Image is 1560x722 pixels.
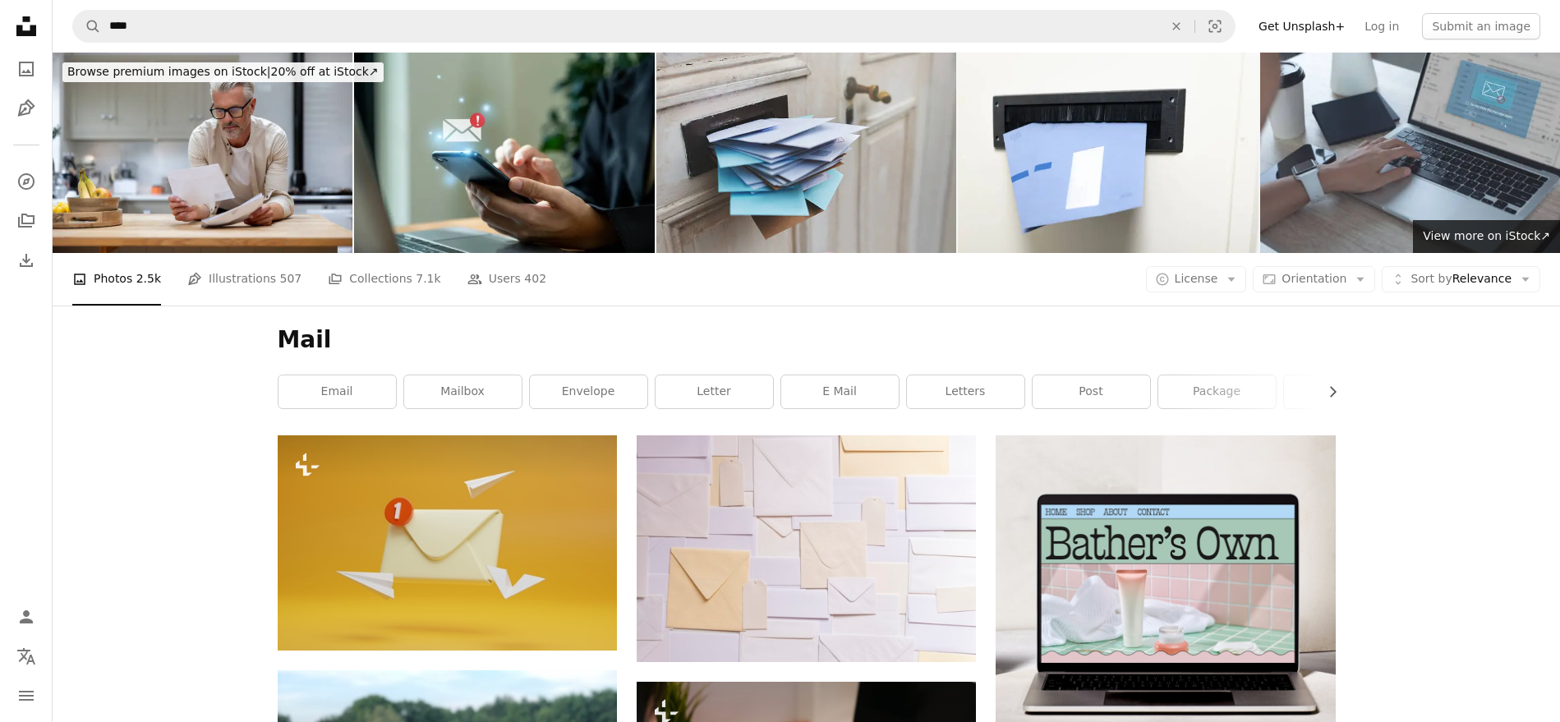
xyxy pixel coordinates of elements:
a: Illustrations 507 [187,253,301,306]
a: Envelope icon with unread message icon with paper plane on a yellow background Mailing by email. ... [278,536,617,550]
a: Collections 7.1k [328,253,440,306]
h1: Mail [278,325,1336,355]
span: 507 [280,269,302,287]
a: Collections [10,205,43,237]
img: envelope paper lot [637,435,976,662]
a: Photos [10,53,43,85]
a: mail box [1284,375,1401,408]
form: Find visuals sitewide [72,10,1236,43]
button: Sort byRelevance [1382,266,1540,292]
span: 20% off at iStock ↗ [67,65,379,78]
img: Envelope icon with unread message icon with paper plane on a yellow background Mailing by email. ... [278,435,617,651]
a: Download History [10,244,43,277]
img: Businesswoman using phone with email danger alert. [354,53,654,253]
button: Visual search [1195,11,1235,42]
span: Browse premium images on iStock | [67,65,270,78]
a: package [1158,375,1276,408]
a: e mail [781,375,899,408]
img: Jam-packed with the post [656,53,956,253]
button: Language [10,640,43,673]
span: Relevance [1410,271,1512,287]
span: Sort by [1410,272,1452,285]
a: envelope paper lot [637,540,976,555]
a: post [1033,375,1150,408]
span: Orientation [1282,272,1346,285]
button: Clear [1158,11,1194,42]
a: Illustrations [10,92,43,125]
a: letter [656,375,773,408]
a: envelope [530,375,647,408]
img: Dutch tax envelope of the Netherlands tax office Belastingdient in a letter box [958,53,1258,253]
span: 402 [524,269,546,287]
a: Get Unsplash+ [1249,13,1355,39]
button: Menu [10,679,43,712]
span: License [1175,272,1218,285]
button: License [1146,266,1247,292]
button: scroll list to the right [1318,375,1336,408]
a: Log in [1355,13,1409,39]
a: email [278,375,396,408]
a: Users 402 [467,253,546,306]
a: Explore [10,165,43,198]
button: Submit an image [1422,13,1540,39]
a: letters [907,375,1024,408]
a: View more on iStock↗ [1413,220,1560,253]
span: 7.1k [416,269,440,287]
span: View more on iStock ↗ [1423,229,1550,242]
a: Log in / Sign up [10,600,43,633]
a: Browse premium images on iStock|20% off at iStock↗ [53,53,393,92]
img: Man at home reading a letter in his mail [53,53,352,253]
button: Orientation [1253,266,1375,292]
img: Blocking spam e-mail, warning pop-up for phishing mail, network security concept. Business woman ... [1260,53,1560,253]
button: Search Unsplash [73,11,101,42]
a: mailbox [404,375,522,408]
